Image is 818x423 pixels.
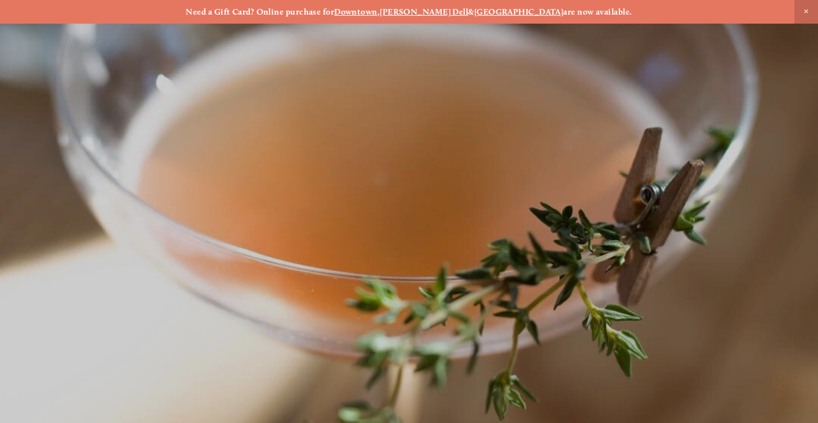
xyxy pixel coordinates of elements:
strong: Need a Gift Card? Online purchase for [186,7,334,17]
strong: , [377,7,380,17]
a: [PERSON_NAME] Dell [380,7,468,17]
a: [GEOGRAPHIC_DATA] [474,7,564,17]
strong: are now available. [563,7,632,17]
a: Downtown [334,7,377,17]
strong: & [468,7,474,17]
